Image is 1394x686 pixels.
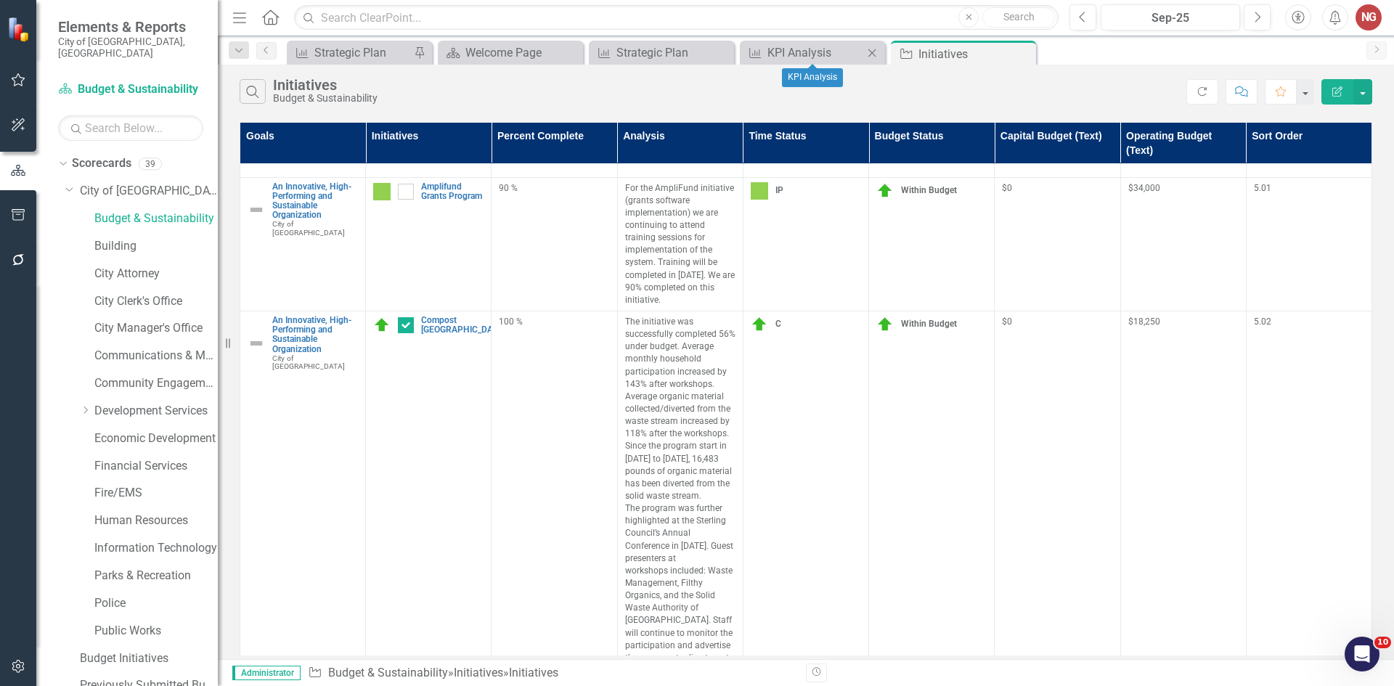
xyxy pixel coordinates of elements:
span: City of [GEOGRAPHIC_DATA] [272,220,345,236]
a: Compost [GEOGRAPHIC_DATA] [421,316,505,335]
a: Amplifund Grants Program [421,182,484,201]
td: Double-Click to Edit [995,311,1120,682]
a: An Innovative, High-Performing and Sustainable Organization [272,316,358,354]
a: City Manager's Office [94,320,218,337]
img: IP [373,183,391,200]
td: Double-Click to Edit [1120,177,1246,311]
img: Within Budget [876,316,894,333]
a: Fire/EMS [94,485,218,502]
div: 100 % [499,316,609,328]
button: NG [1356,4,1382,30]
a: Budget & Sustainability [328,666,448,679]
div: » » [308,665,795,682]
td: Double-Click to Edit [1246,311,1371,682]
div: Initiatives [273,77,378,93]
small: City of [GEOGRAPHIC_DATA], [GEOGRAPHIC_DATA] [58,36,203,60]
button: Sep-25 [1101,4,1240,30]
span: $34,000 [1128,183,1160,193]
img: Not Defined [248,335,265,352]
td: Double-Click to Edit [743,177,868,311]
td: Double-Click to Edit [492,311,617,682]
span: Within Budget [901,319,957,329]
div: Welcome Page [465,44,579,62]
a: An Innovative, High-Performing and Sustainable Organization [272,182,358,221]
a: Building [94,238,218,255]
span: Within Budget [901,185,957,195]
img: Not Defined [248,201,265,219]
div: 90 % [499,182,609,195]
td: Double-Click to Edit Right Click for Context Menu [240,177,366,311]
div: KPI Analysis [782,68,843,87]
a: Human Resources [94,513,218,529]
span: 5.02 [1254,317,1271,327]
div: Budget & Sustainability [273,93,378,104]
div: Strategic Plan [314,44,410,62]
a: Communications & Marketing [94,348,218,364]
img: ClearPoint Strategy [7,16,33,42]
a: Scorecards [72,155,131,172]
td: Double-Click to Edit [617,311,743,682]
a: City Clerk's Office [94,293,218,310]
p: For the AmpliFund initiative (grants software implementation) we are continuing to attend trainin... [625,182,735,306]
span: Elements & Reports [58,18,203,36]
div: 39 [139,158,162,170]
td: Double-Click to Edit [1246,177,1371,311]
input: Search Below... [58,115,203,141]
img: IP [751,182,768,200]
p: The initiative was successfully completed 56% under budget. Average monthly household participati... [625,316,735,677]
div: Strategic Plan [616,44,730,62]
img: Within Budget [876,182,894,200]
a: Budget Initiatives [80,650,218,667]
td: Double-Click to Edit [995,177,1120,311]
a: Police [94,595,218,612]
td: Double-Click to Edit [869,311,995,682]
a: Budget & Sustainability [94,211,218,227]
td: Double-Click to Edit Right Click for Context Menu [366,177,492,311]
a: City Attorney [94,266,218,282]
iframe: Intercom live chat [1345,637,1379,671]
input: Search ClearPoint... [294,5,1059,30]
a: Parks & Recreation [94,568,218,584]
td: Double-Click to Edit Right Click for Context Menu [240,311,366,682]
a: City of [GEOGRAPHIC_DATA] [80,183,218,200]
td: Double-Click to Edit Right Click for Context Menu [366,311,492,682]
span: Administrator [232,666,301,680]
a: Public Works [94,623,218,640]
span: $0 [1002,183,1012,193]
a: Development Services [94,403,218,420]
a: KPI Analysis [743,44,863,62]
td: Double-Click to Edit [743,311,868,682]
div: KPI Analysis [767,44,863,62]
a: Strategic Plan [592,44,730,62]
img: C [373,317,391,334]
td: Double-Click to Edit [869,177,995,311]
span: Search [1003,11,1035,23]
span: 5.01 [1254,183,1271,193]
a: Budget & Sustainability [58,81,203,98]
a: Financial Services [94,458,218,475]
a: Information Technology [94,540,218,557]
div: Initiatives [918,45,1032,63]
a: Strategic Plan [290,44,410,62]
span: $0 [1002,317,1012,327]
span: IP [775,185,783,195]
td: Double-Click to Edit [492,177,617,311]
div: Initiatives [509,666,558,679]
span: City of [GEOGRAPHIC_DATA] [272,354,345,370]
span: 10 [1374,637,1391,648]
div: Sep-25 [1106,9,1235,27]
a: Initiatives [454,666,503,679]
span: C [775,319,781,329]
a: Economic Development [94,430,218,447]
span: $18,250 [1128,317,1160,327]
button: Search [982,7,1055,28]
a: Community Engagement & Emergency Preparedness [94,375,218,392]
td: Double-Click to Edit [1120,311,1246,682]
td: Double-Click to Edit [617,177,743,311]
img: C [751,316,768,333]
a: Welcome Page [441,44,579,62]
